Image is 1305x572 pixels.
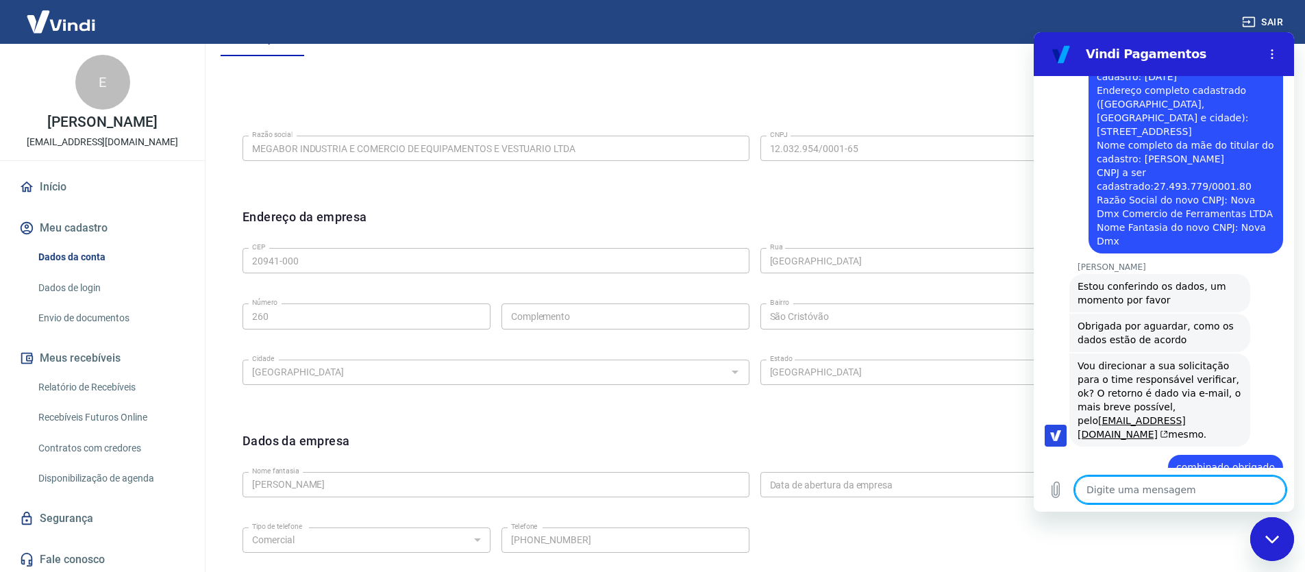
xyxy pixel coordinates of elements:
a: Contratos com credores [33,434,188,462]
label: Razão social [252,129,293,140]
label: Cidade [252,353,274,364]
a: Recebíveis Futuros Online [33,403,188,432]
a: Início [16,172,188,202]
label: Nome fantasia [252,466,299,476]
a: [EMAIL_ADDRESS][DOMAIN_NAME](abre em uma nova aba) [44,383,152,408]
label: CEP [252,242,265,252]
a: Segurança [16,503,188,534]
label: Telefone [511,521,538,532]
label: Estado [770,353,793,364]
label: CNPJ [770,129,788,140]
label: Número [252,297,277,308]
button: Meus recebíveis [16,343,188,373]
svg: (abre em uma nova aba) [124,398,134,406]
iframe: Janela de mensagens [1034,32,1294,512]
input: DD/MM/YYYY [760,472,1233,497]
button: Meu cadastro [16,213,188,243]
h6: Endereço da empresa [243,208,367,243]
button: Sair [1239,10,1289,35]
a: Dados de login [33,274,188,302]
iframe: Botão para abrir a janela de mensagens, conversa em andamento [1250,517,1294,561]
div: E [75,55,130,110]
label: Rua [770,242,783,252]
h6: Dados da empresa [243,432,349,467]
a: Envio de documentos [33,304,188,332]
p: [PERSON_NAME] [44,229,260,240]
p: [EMAIL_ADDRESS][DOMAIN_NAME] [27,135,178,149]
input: Digite aqui algumas palavras para buscar a cidade [247,364,723,381]
span: Obrigada por aguardar, como os dados estão de acordo [44,287,208,314]
span: Estou conferindo os dados, um momento por favor [44,247,208,275]
label: Bairro [770,297,789,308]
p: [PERSON_NAME] [47,115,157,129]
label: Tipo de telefone [252,521,302,532]
a: Disponibilização de agenda [33,464,188,493]
a: Relatório de Recebíveis [33,373,188,401]
img: Vindi [16,1,105,42]
span: combinado obrigado [142,428,241,442]
button: Carregar arquivo [8,444,36,471]
div: Vou direcionar a sua solicitação para o time responsável verificar, ok? O retorno é dado via e-ma... [44,327,208,409]
a: Dados da conta [33,243,188,271]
